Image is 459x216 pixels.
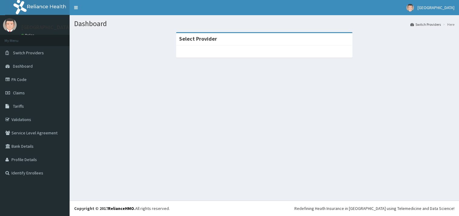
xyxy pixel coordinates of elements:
[418,5,454,10] span: [GEOGRAPHIC_DATA]
[108,206,134,211] a: RelianceHMO
[406,4,414,12] img: User Image
[179,35,217,42] strong: Select Provider
[74,206,135,211] strong: Copyright © 2017 .
[13,103,24,109] span: Tariffs
[410,22,441,27] a: Switch Providers
[21,25,71,30] p: [GEOGRAPHIC_DATA]
[3,18,17,32] img: User Image
[21,33,36,37] a: Online
[70,201,459,216] footer: All rights reserved.
[294,205,454,211] div: Redefining Heath Insurance in [GEOGRAPHIC_DATA] using Telemedicine and Data Science!
[13,50,44,56] span: Switch Providers
[441,22,454,27] li: Here
[74,20,454,28] h1: Dashboard
[13,90,25,96] span: Claims
[13,63,33,69] span: Dashboard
